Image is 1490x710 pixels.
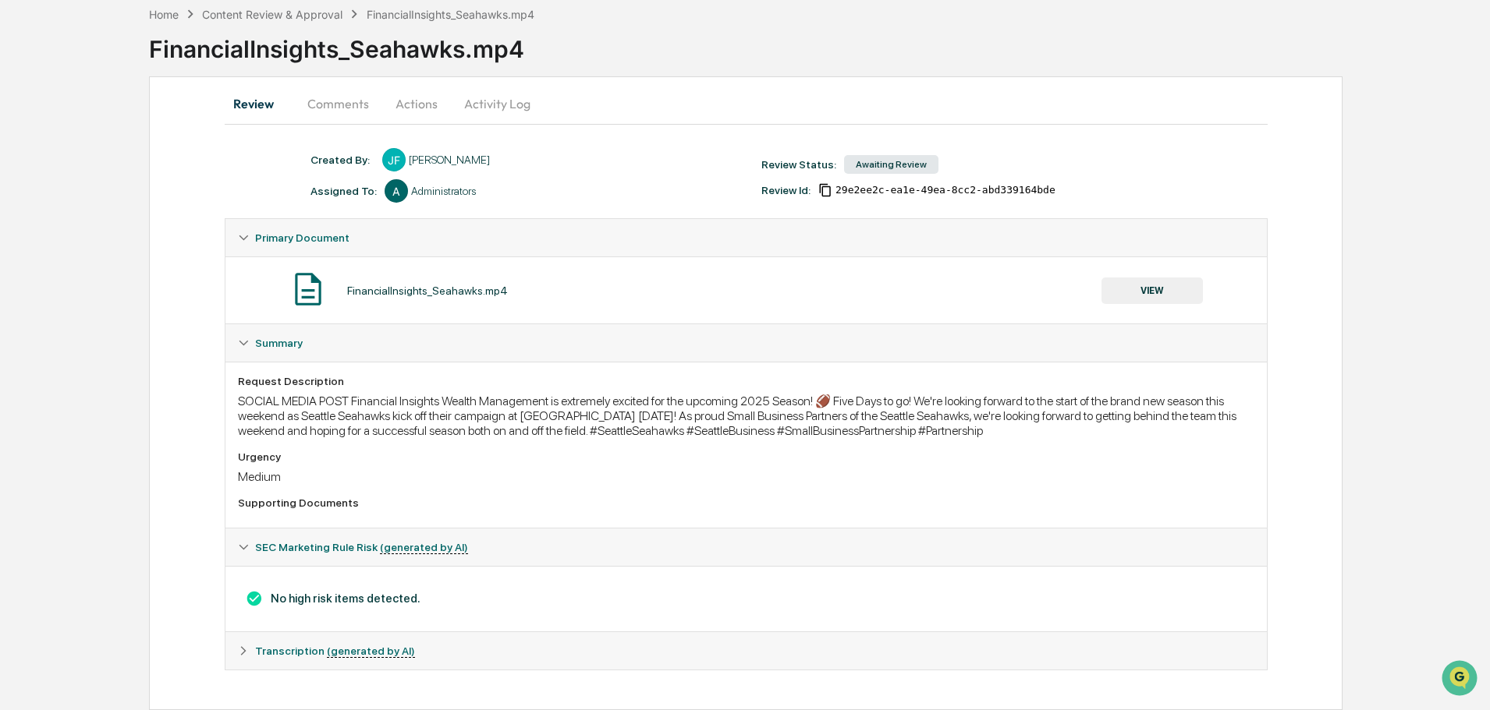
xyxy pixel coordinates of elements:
div: Past conversations [16,173,105,185]
img: 8933085812038_c878075ebb4cc5468115_72.jpg [33,119,61,147]
div: 🗄️ [113,278,126,291]
u: (generated by AI) [327,645,415,658]
div: FinancialInsights_Seahawks.mp4 [149,23,1490,63]
div: SEC Marketing Rule Risk (generated by AI) [225,566,1267,631]
div: Medium [238,469,1254,484]
button: Activity Log [452,85,543,122]
span: SEC Marketing Rule Risk [255,541,468,553]
div: Home [149,8,179,21]
img: Jordan Ford [16,197,41,222]
span: Attestations [129,277,193,292]
div: Administrators [411,185,476,197]
button: Comments [295,85,381,122]
img: 1746055101610-c473b297-6a78-478c-a979-82029cc54cd1 [16,119,44,147]
div: FinancialInsights_Seahawks.mp4 [347,284,508,297]
div: Summary [225,362,1267,528]
div: Content Review & Approval [202,8,342,21]
div: SEC Marketing Rule Risk (generated by AI) [225,528,1267,566]
div: Summary [225,324,1267,362]
span: Preclearance [31,277,101,292]
p: How can we help? [16,33,284,58]
img: Document Icon [289,270,328,309]
span: Copy Id [818,183,832,197]
div: secondary tabs example [225,85,1268,122]
button: Review [225,85,295,122]
div: Primary Document [225,219,1267,256]
span: Primary Document [255,231,349,244]
span: Transcription [255,645,415,657]
div: Review Status: [761,158,836,171]
div: Created By: ‎ ‎ [310,154,374,166]
span: • [129,212,135,224]
span: [DATE] [138,212,170,224]
div: Transcription (generated by AI) [225,632,1267,669]
div: [PERSON_NAME] [409,154,490,166]
button: Actions [381,85,452,122]
div: 🖐️ [16,278,28,291]
span: Pylon [155,344,189,356]
span: [PERSON_NAME] [48,212,126,224]
div: JF [382,148,406,171]
div: Review Id: [761,184,811,196]
div: FinancialInsights_Seahawks.mp4 [367,8,534,21]
iframe: Open customer support [1440,659,1482,701]
a: 🔎Data Lookup [9,300,105,328]
div: Supporting Documents [238,496,1254,509]
span: 29e2ee2c-ea1e-49ea-8cc2-abd339164bde [835,184,1055,196]
h3: No high risk items detected. [238,590,1254,607]
a: 🗄️Attestations [107,270,200,298]
div: Awaiting Review [844,155,938,174]
button: See all [242,170,284,189]
div: We're available if you need us! [70,135,215,147]
u: (generated by AI) [380,541,468,554]
a: 🖐️Preclearance [9,270,107,298]
span: Summary [255,337,303,349]
div: Start new chat [70,119,256,135]
span: Data Lookup [31,306,98,322]
button: Start new chat [265,124,284,143]
div: Primary Document [225,256,1267,323]
div: A [385,179,408,203]
button: VIEW [1102,277,1203,304]
div: 🔎 [16,308,28,320]
div: Request Description [238,375,1254,387]
div: Urgency [238,450,1254,463]
div: SOCIAL MEDIA POST Financial Insights Wealth Management is extremely excited for the upcoming 2025... [238,394,1254,438]
div: Assigned To: [310,185,377,197]
a: Powered byPylon [110,344,189,356]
